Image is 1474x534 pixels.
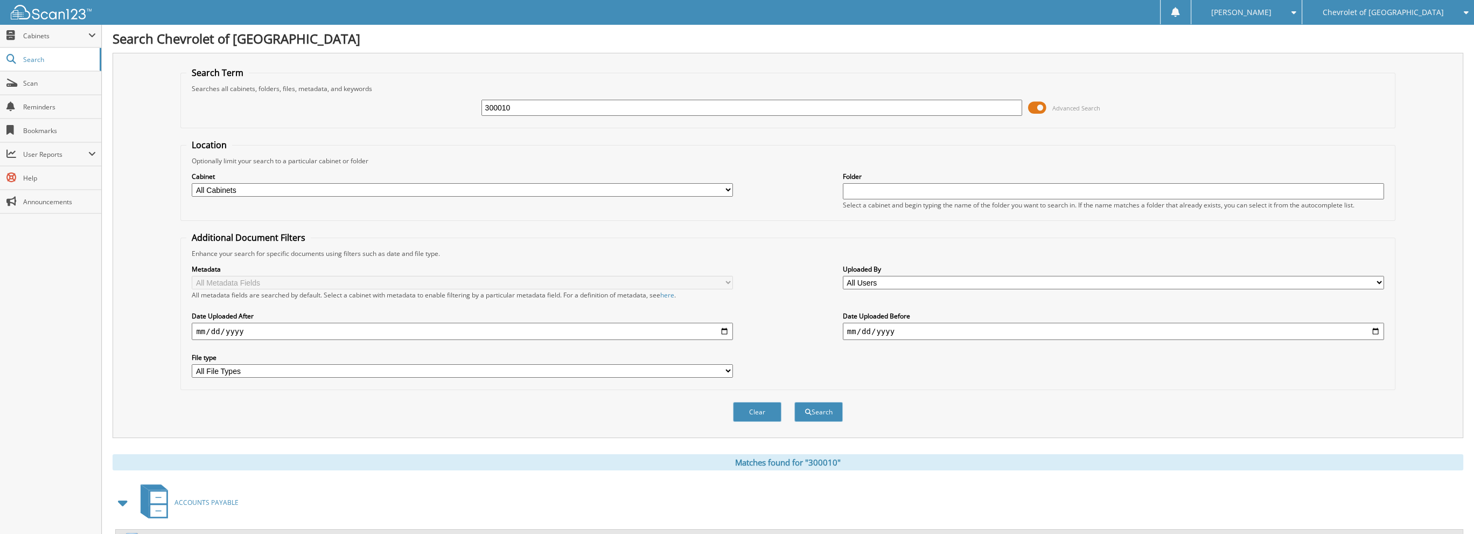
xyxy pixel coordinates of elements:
[1052,104,1100,112] span: Advanced Search
[192,323,733,340] input: start
[23,31,88,40] span: Cabinets
[186,249,1389,258] div: Enhance your search for specific documents using filters such as date and file type.
[134,481,239,524] a: ACCOUNTS PAYABLE
[113,454,1463,470] div: Matches found for "300010"
[843,172,1384,181] label: Folder
[186,232,311,244] legend: Additional Document Filters
[843,311,1384,321] label: Date Uploaded Before
[23,102,96,112] span: Reminders
[23,126,96,135] span: Bookmarks
[23,79,96,88] span: Scan
[794,402,843,422] button: Search
[23,197,96,206] span: Announcements
[1211,9,1272,16] span: [PERSON_NAME]
[23,174,96,183] span: Help
[192,353,733,362] label: File type
[192,290,733,300] div: All metadata fields are searched by default. Select a cabinet with metadata to enable filtering b...
[660,290,674,300] a: here
[186,156,1389,165] div: Optionally limit your search to a particular cabinet or folder
[186,84,1389,93] div: Searches all cabinets, folders, files, metadata, and keywords
[843,200,1384,210] div: Select a cabinet and begin typing the name of the folder you want to search in. If the name match...
[843,323,1384,340] input: end
[174,498,239,507] span: ACCOUNTS PAYABLE
[843,265,1384,274] label: Uploaded By
[733,402,781,422] button: Clear
[192,172,733,181] label: Cabinet
[192,265,733,274] label: Metadata
[11,5,92,19] img: scan123-logo-white.svg
[1323,9,1444,16] span: Chevrolet of [GEOGRAPHIC_DATA]
[186,67,249,79] legend: Search Term
[23,55,94,64] span: Search
[23,150,88,159] span: User Reports
[186,139,232,151] legend: Location
[1420,482,1474,534] iframe: Chat Widget
[113,30,1463,47] h1: Search Chevrolet of [GEOGRAPHIC_DATA]
[192,311,733,321] label: Date Uploaded After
